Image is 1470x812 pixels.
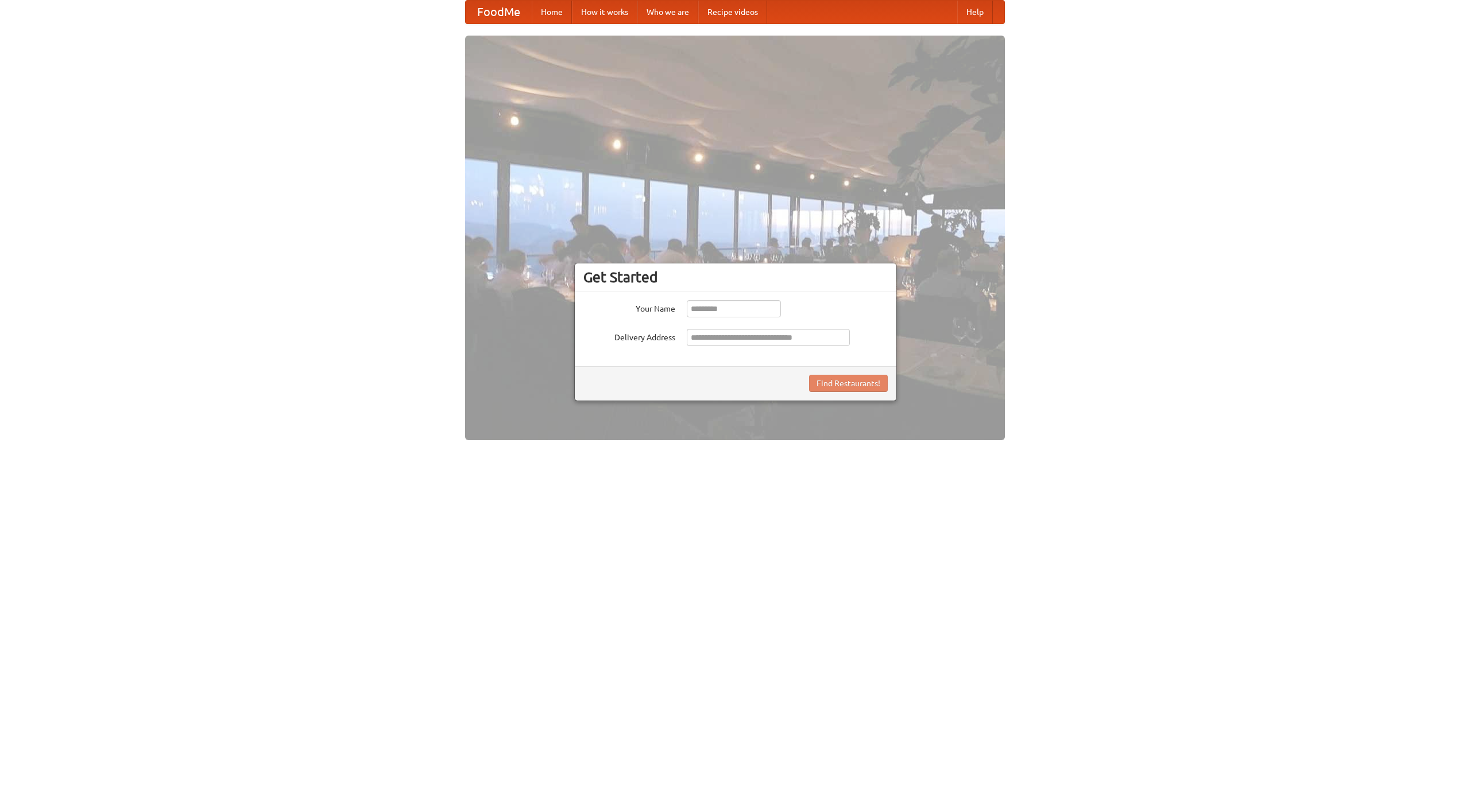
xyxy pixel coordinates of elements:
a: Recipe videos [698,1,767,24]
label: Your Name [583,300,675,314]
a: Home [532,1,572,24]
h3: Get Started [583,269,888,286]
button: Find Restaurants! [809,375,888,392]
a: Who we are [637,1,698,24]
a: Help [957,1,993,24]
label: Delivery Address [583,329,675,343]
a: FoodMe [466,1,532,24]
a: How it works [572,1,637,24]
